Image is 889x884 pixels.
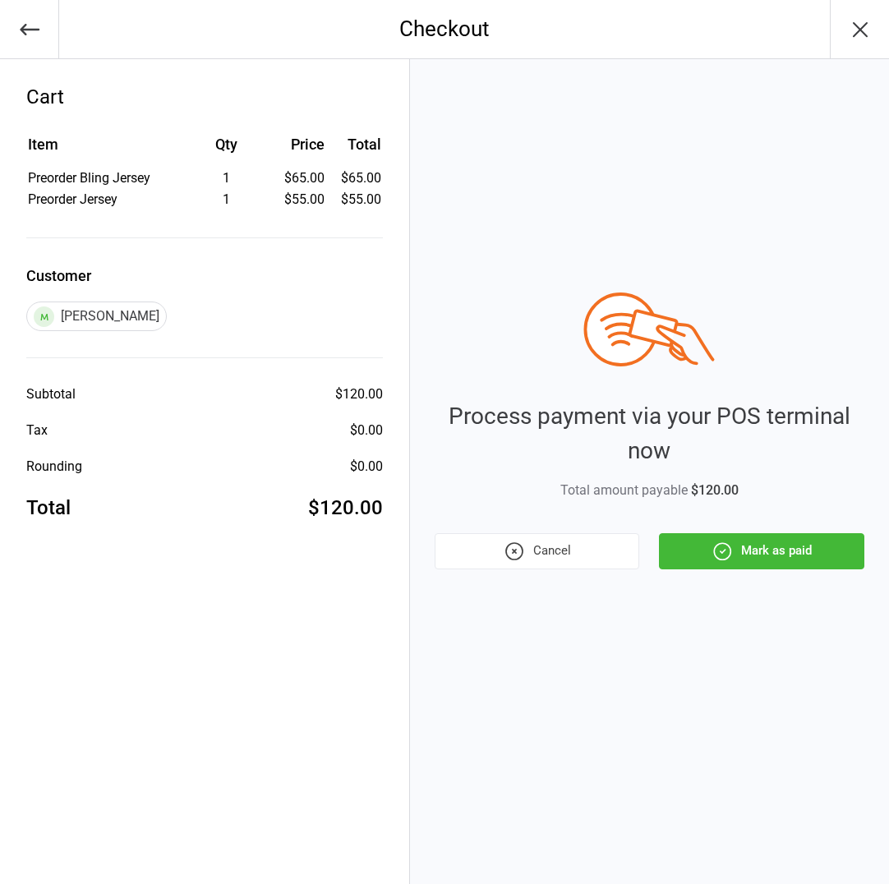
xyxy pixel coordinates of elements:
[26,457,82,477] div: Rounding
[28,170,150,186] span: Preorder Bling Jersey
[274,168,325,188] div: $65.00
[435,533,640,569] button: Cancel
[26,302,167,331] div: [PERSON_NAME]
[350,421,383,440] div: $0.00
[181,168,272,188] div: 1
[26,493,71,523] div: Total
[435,481,864,500] div: Total amount payable
[26,82,383,112] div: Cart
[28,133,179,167] th: Item
[691,482,739,498] span: $120.00
[181,190,272,209] div: 1
[28,191,117,207] span: Preorder Jersey
[659,533,864,569] button: Mark as paid
[350,457,383,477] div: $0.00
[335,384,383,404] div: $120.00
[435,399,864,468] div: Process payment via your POS terminal now
[274,190,325,209] div: $55.00
[331,190,381,209] td: $55.00
[181,133,272,167] th: Qty
[331,133,381,167] th: Total
[26,384,76,404] div: Subtotal
[331,168,381,188] td: $65.00
[26,265,383,287] label: Customer
[308,493,383,523] div: $120.00
[274,133,325,155] div: Price
[26,421,48,440] div: Tax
